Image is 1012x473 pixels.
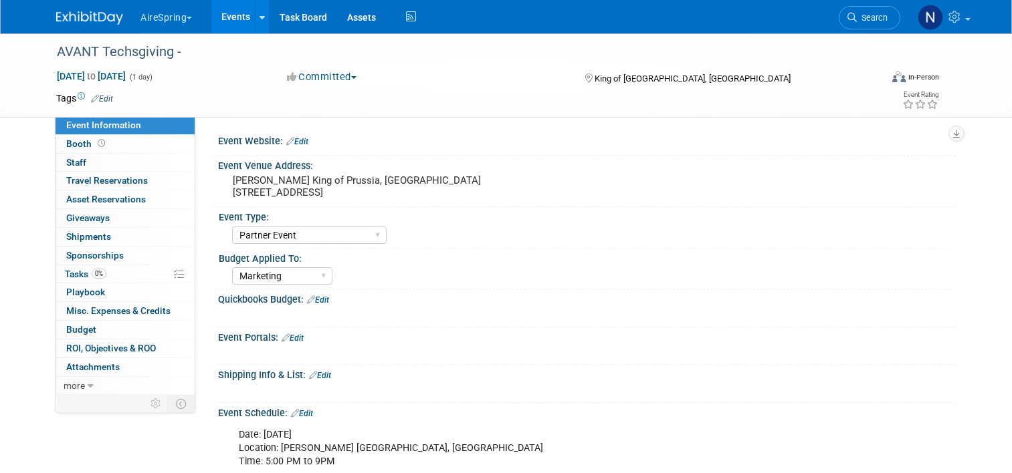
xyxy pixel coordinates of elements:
[95,138,108,148] span: Booth not reserved yet
[902,92,938,98] div: Event Rating
[56,172,195,190] a: Travel Reservations
[56,265,195,283] a: Tasks0%
[66,324,96,335] span: Budget
[56,190,195,208] a: Asset Reservations
[144,395,168,412] td: Personalize Event Tab Strip
[56,283,195,301] a: Playbook
[291,409,313,418] a: Edit
[66,157,86,168] span: Staff
[66,287,105,297] span: Playbook
[66,305,171,316] span: Misc. Expenses & Credits
[218,327,956,345] div: Event Portals:
[91,94,113,104] a: Edit
[857,13,888,23] span: Search
[595,73,791,84] span: King of [GEOGRAPHIC_DATA], [GEOGRAPHIC_DATA]
[307,295,329,305] a: Edit
[282,70,362,84] button: Committed
[56,247,195,265] a: Sponsorships
[56,70,126,82] span: [DATE] [DATE]
[56,116,195,134] a: Event Information
[168,395,195,412] td: Toggle Event Tabs
[66,231,111,242] span: Shipments
[282,333,304,343] a: Edit
[66,175,148,186] span: Travel Reservations
[839,6,900,29] a: Search
[56,339,195,357] a: ROI, Objectives & ROO
[309,371,331,380] a: Edit
[56,209,195,227] a: Giveaways
[908,72,939,82] div: In-Person
[56,135,195,153] a: Booth
[56,321,195,339] a: Budget
[66,194,146,204] span: Asset Reservations
[218,156,956,172] div: Event Venue Address:
[286,137,308,146] a: Edit
[218,365,956,382] div: Shipping Info & List:
[52,40,864,64] div: AVANT Techsgiving -
[918,5,943,30] img: Natalie Pyron
[56,11,123,25] img: ExhibitDay
[66,138,108,149] span: Booth
[892,71,906,82] img: Format-Inperson.png
[85,71,98,82] span: to
[66,250,124,261] span: Sponsorships
[219,207,950,224] div: Event Type:
[809,69,939,90] div: Event Format
[56,154,195,172] a: Staff
[128,73,153,82] span: (1 day)
[218,403,956,420] div: Event Schedule:
[56,228,195,246] a: Shipments
[218,289,956,307] div: Quickbooks Budget:
[56,92,113,105] td: Tags
[56,302,195,320] a: Misc. Expenses & Credits
[66,212,110,223] span: Giveaways
[92,269,106,279] span: 0%
[66,361,120,372] span: Attachments
[64,380,85,391] span: more
[56,377,195,395] a: more
[65,269,106,279] span: Tasks
[56,358,195,376] a: Attachments
[219,249,950,265] div: Budget Applied To:
[66,120,141,130] span: Event Information
[233,174,511,198] pre: [PERSON_NAME] King of Prussia, [GEOGRAPHIC_DATA] [STREET_ADDRESS]
[218,131,956,148] div: Event Website:
[66,343,156,353] span: ROI, Objectives & ROO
